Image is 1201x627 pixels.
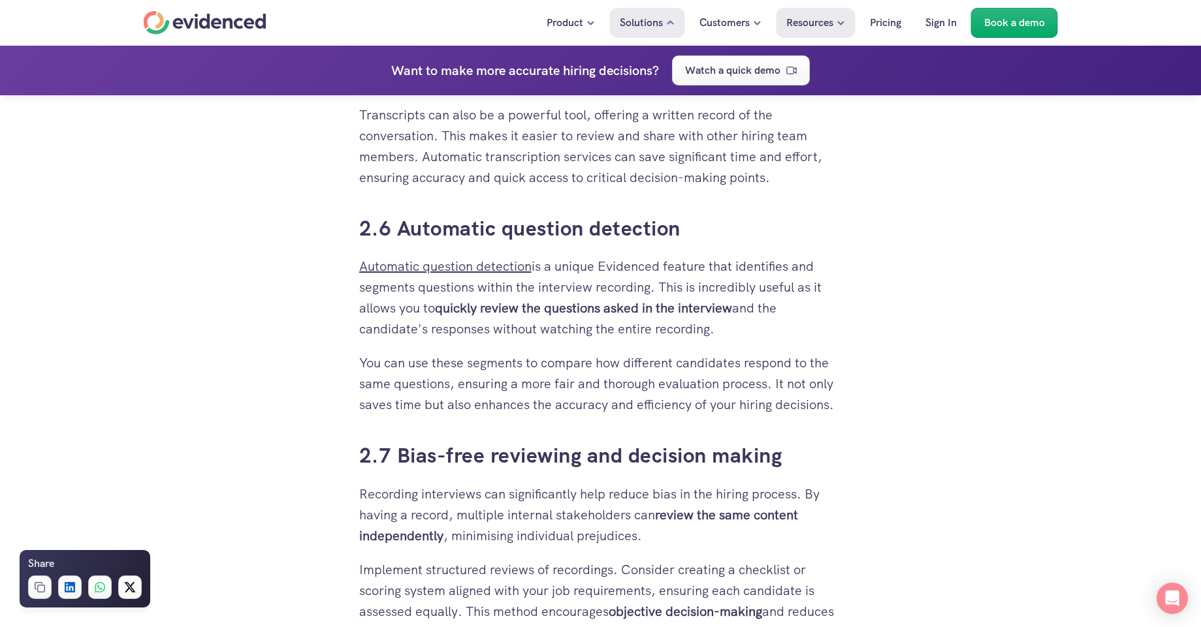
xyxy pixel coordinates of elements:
[144,11,266,35] a: Home
[916,8,967,38] a: Sign In
[359,442,782,469] a: 2.7 Bias-free reviewing and decision making
[28,555,54,572] h6: Share
[391,60,659,81] h4: Want to make more accurate hiring decisions?
[609,603,762,620] strong: objective decision-making
[984,14,1045,31] p: Book a demo
[359,483,842,546] p: Recording interviews can significantly help reduce bias in the hiring process. By having a record...
[925,14,957,31] p: Sign In
[1157,583,1188,614] div: Open Intercom Messenger
[699,14,750,31] p: Customers
[786,14,833,31] p: Resources
[672,55,810,85] a: Watch a quick demo
[547,14,583,31] p: Product
[870,14,901,31] p: Pricing
[359,352,842,415] p: You can use these segments to compare how different candidates respond to the same questions, ens...
[971,8,1058,38] a: Book a demo
[620,14,663,31] p: Solutions
[860,8,911,38] a: Pricing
